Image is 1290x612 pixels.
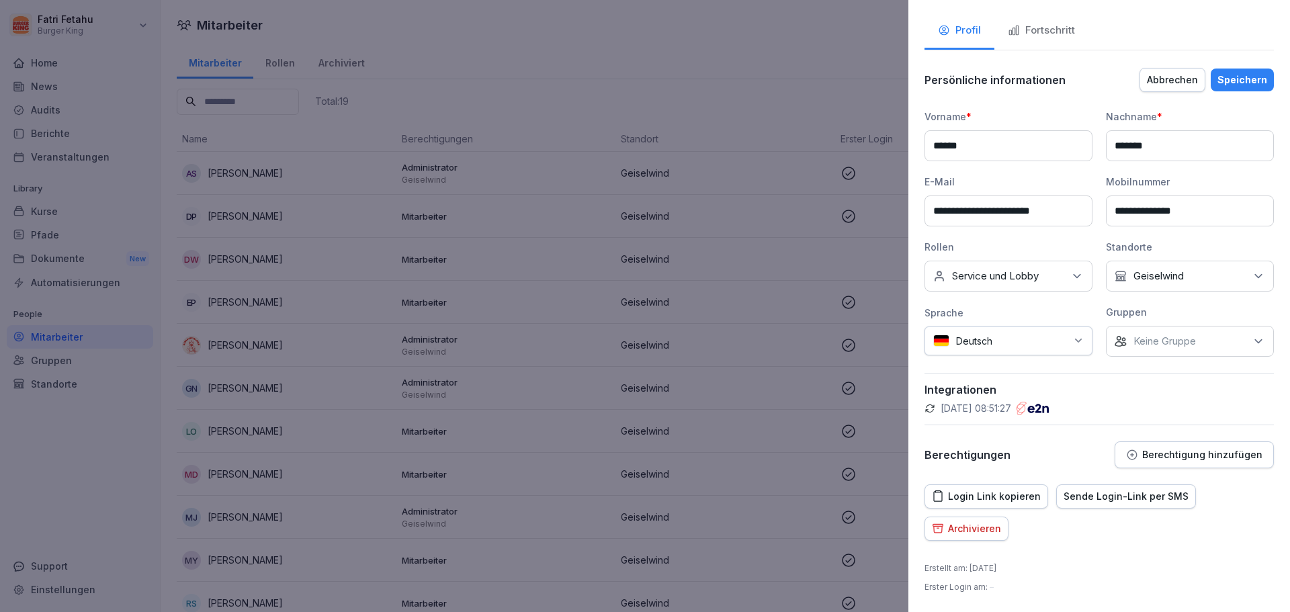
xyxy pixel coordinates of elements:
[924,13,994,50] button: Profil
[933,335,949,347] img: de.svg
[924,484,1048,509] button: Login Link kopieren
[1217,73,1267,87] div: Speichern
[938,23,981,38] div: Profil
[1056,484,1196,509] button: Sende Login-Link per SMS
[924,306,1092,320] div: Sprache
[1133,269,1184,283] p: Geiselwind
[1064,489,1189,504] div: Sende Login-Link per SMS
[924,448,1010,462] p: Berechtigungen
[1008,23,1075,38] div: Fortschritt
[1115,441,1274,468] button: Berechtigung hinzufügen
[924,73,1066,87] p: Persönliche informationen
[941,402,1011,415] p: [DATE] 08:51:27
[1133,335,1196,348] p: Keine Gruppe
[1017,402,1049,415] img: e2n.png
[1142,449,1262,460] p: Berechtigung hinzufügen
[924,581,994,593] p: Erster Login am :
[1211,69,1274,91] button: Speichern
[924,517,1008,541] button: Archivieren
[1106,175,1274,189] div: Mobilnummer
[924,175,1092,189] div: E-Mail
[990,582,994,592] span: –
[1139,68,1205,92] button: Abbrechen
[1106,110,1274,124] div: Nachname
[932,521,1001,536] div: Archivieren
[1106,305,1274,319] div: Gruppen
[1147,73,1198,87] div: Abbrechen
[924,383,1274,396] p: Integrationen
[932,489,1041,504] div: Login Link kopieren
[924,562,996,574] p: Erstellt am : [DATE]
[924,326,1092,355] div: Deutsch
[924,240,1092,254] div: Rollen
[994,13,1088,50] button: Fortschritt
[1106,240,1274,254] div: Standorte
[924,110,1092,124] div: Vorname
[952,269,1039,283] p: Service und Lobby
